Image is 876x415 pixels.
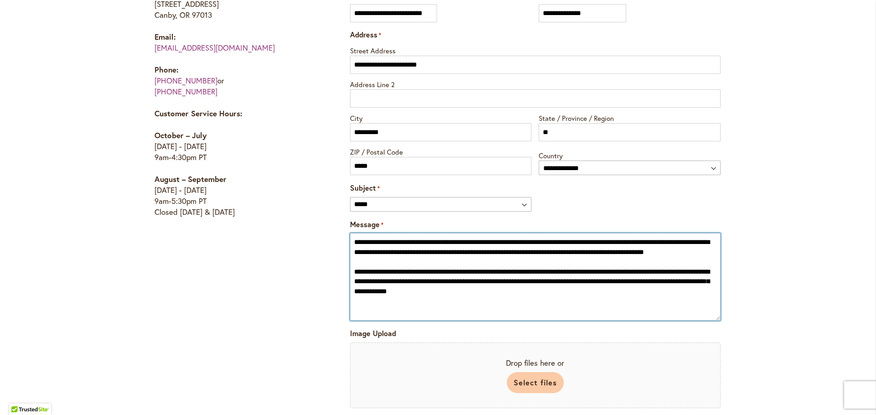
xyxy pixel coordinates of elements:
a: [PHONE_NUMBER] [155,86,217,97]
span: Drop files here or [365,358,706,368]
label: Subject [350,183,380,193]
a: [EMAIL_ADDRESS][DOMAIN_NAME] [155,42,275,53]
label: Image Upload [350,328,396,339]
strong: Phone: [155,64,179,75]
label: Country [539,149,721,161]
legend: Address [350,30,381,40]
label: City [350,111,532,123]
p: [DATE] - [DATE] 9am-4:30pm PT [155,130,314,163]
strong: Customer Service Hours: [155,108,242,119]
strong: Email: [155,31,176,42]
button: select files, image upload [507,372,564,393]
label: ZIP / Postal Code [350,145,532,157]
p: or [155,64,314,97]
strong: August – September [155,174,227,184]
a: [PHONE_NUMBER] [155,75,217,86]
strong: October – July [155,130,206,140]
label: State / Province / Region [539,111,721,123]
label: Street Address [350,44,721,56]
label: Address Line 2 [350,78,721,89]
p: [DATE] - [DATE] 9am-5:30pm PT Closed [DATE] & [DATE] [155,174,314,218]
label: Message [350,219,383,230]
